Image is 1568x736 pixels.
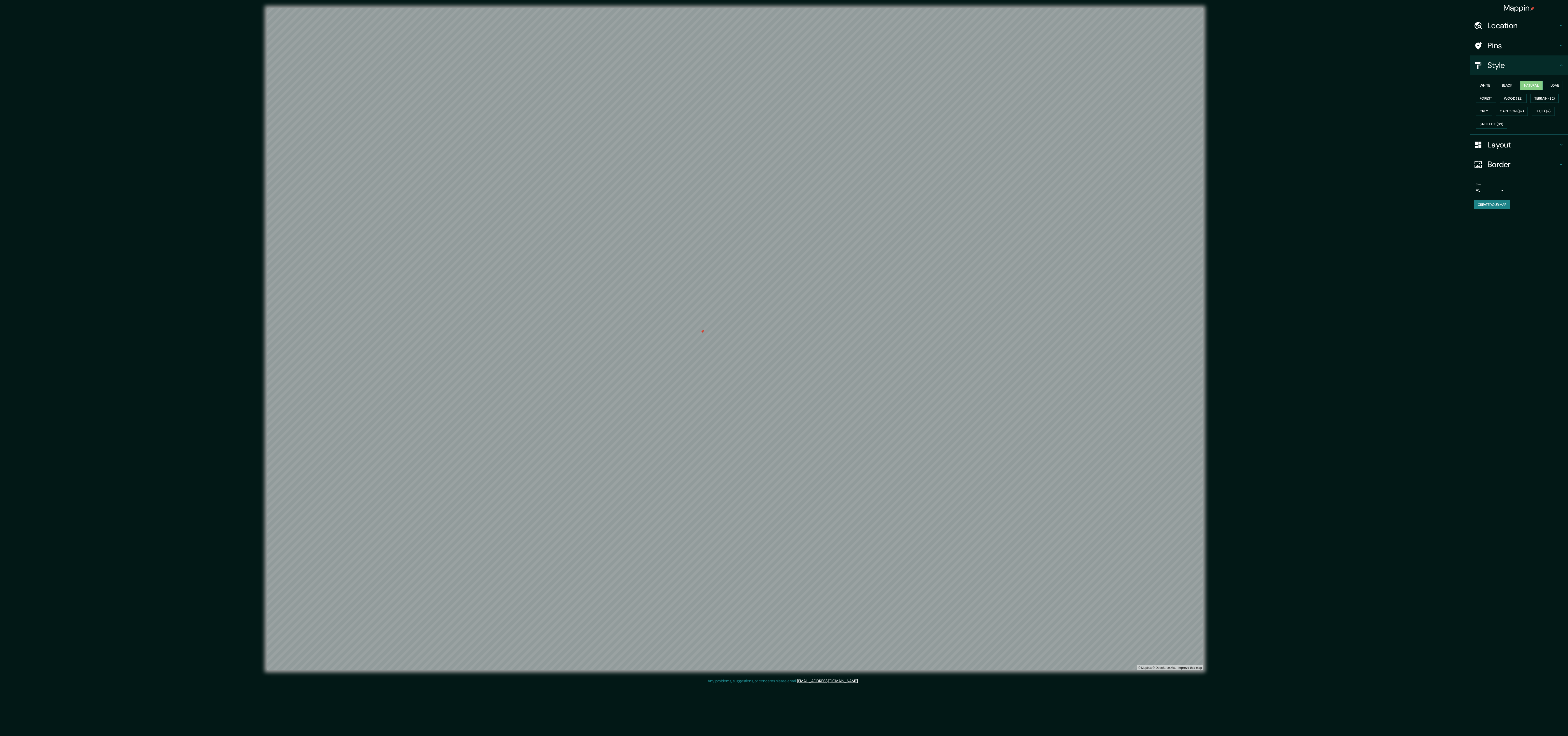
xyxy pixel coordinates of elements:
[1476,186,1505,194] div: A3
[1470,16,1568,35] div: Location
[708,678,859,684] p: Any problems, suggestions, or concerns please email .
[1138,666,1152,670] a: Mapbox
[1547,81,1563,90] button: Love
[1178,666,1202,670] a: Map feedback
[1470,36,1568,55] div: Pins
[1496,107,1528,116] button: Cartoon ($2)
[1476,81,1494,90] button: White
[1500,94,1527,103] button: Wood ($2)
[797,678,858,683] a: [EMAIL_ADDRESS][DOMAIN_NAME]
[1520,81,1543,90] button: Natural
[1488,60,1558,70] h4: Style
[1488,41,1558,51] h4: Pins
[1476,120,1507,129] button: Satellite ($3)
[1476,107,1492,116] button: Grey
[1488,21,1558,30] h4: Location
[1474,200,1510,209] button: Create your map
[1498,81,1516,90] button: Black
[1470,155,1568,174] div: Border
[1488,159,1558,169] h4: Border
[1488,140,1558,150] h4: Layout
[1530,7,1534,11] img: pin-icon.png
[859,678,860,684] div: .
[1530,94,1559,103] button: Terrain ($2)
[1476,182,1481,186] label: Size
[1524,717,1563,731] iframe: Help widget launcher
[1470,55,1568,75] div: Style
[1503,3,1535,13] h4: Mappin
[1532,107,1555,116] button: Blue ($2)
[1470,135,1568,155] div: Layout
[1476,94,1496,103] button: Forest
[1152,666,1176,670] a: OpenStreetMap
[267,8,1203,670] canvas: Map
